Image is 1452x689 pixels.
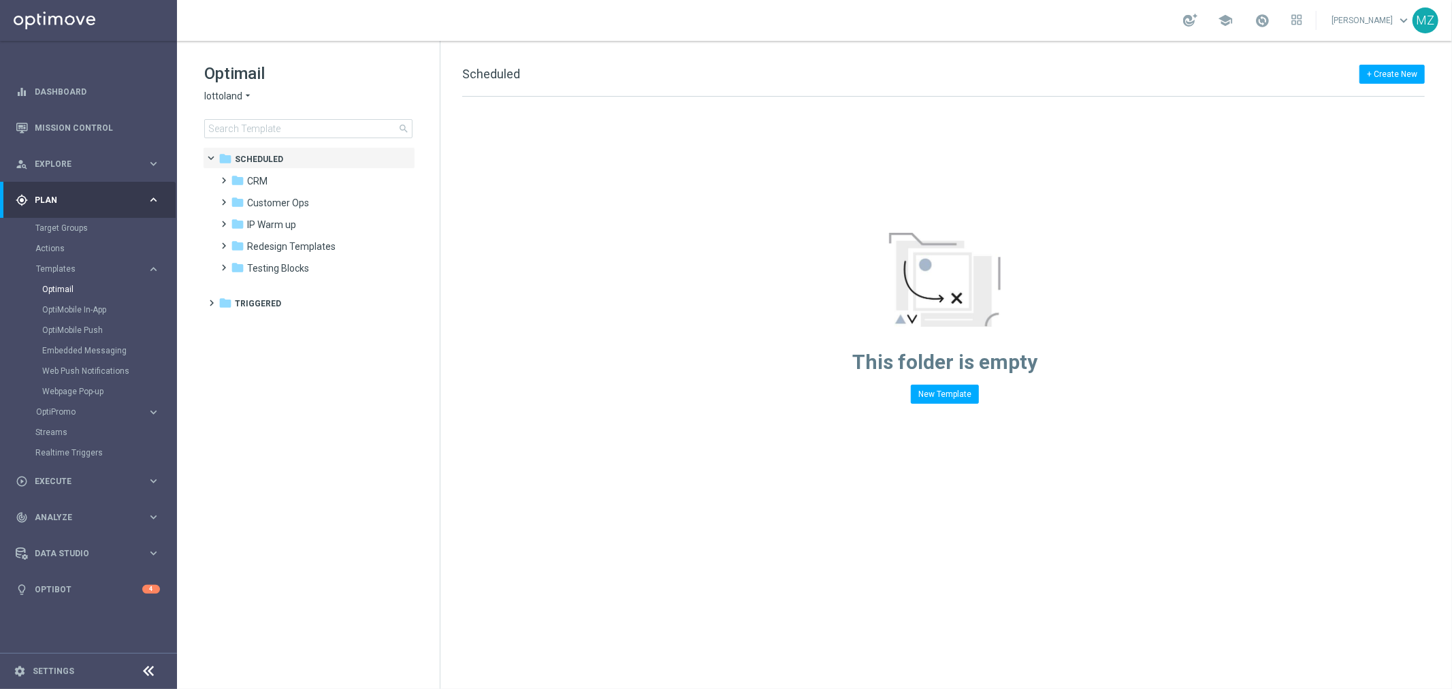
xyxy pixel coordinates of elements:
[231,217,244,231] i: folder
[35,238,176,259] div: Actions
[42,325,142,336] a: OptiMobile Push
[247,175,268,187] span: CRM
[1413,7,1438,33] div: MZ
[147,193,160,206] i: keyboard_arrow_right
[16,194,28,206] i: gps_fixed
[35,571,142,607] a: Optibot
[247,262,309,274] span: Testing Blocks
[231,195,244,209] i: folder
[35,74,160,110] a: Dashboard
[35,477,147,485] span: Execute
[35,196,147,204] span: Plan
[36,408,133,416] span: OptiPromo
[35,549,147,558] span: Data Studio
[15,476,161,487] button: play_circle_outline Execute keyboard_arrow_right
[42,284,142,295] a: Optimail
[42,345,142,356] a: Embedded Messaging
[15,512,161,523] button: track_changes Analyze keyboard_arrow_right
[1396,13,1411,28] span: keyboard_arrow_down
[147,406,160,419] i: keyboard_arrow_right
[1218,13,1233,28] span: school
[204,90,242,103] span: lottoland
[35,160,147,168] span: Explore
[42,366,142,376] a: Web Push Notifications
[15,123,161,133] button: Mission Control
[231,239,244,253] i: folder
[42,381,176,402] div: Webpage Pop-up
[36,265,147,273] div: Templates
[42,279,176,300] div: Optimail
[1330,10,1413,31] a: [PERSON_NAME]keyboard_arrow_down
[142,585,160,594] div: 4
[15,195,161,206] button: gps_fixed Plan keyboard_arrow_right
[35,243,142,254] a: Actions
[15,86,161,97] button: equalizer Dashboard
[242,90,253,103] i: arrow_drop_down
[231,261,244,274] i: folder
[16,511,147,524] div: Analyze
[16,547,147,560] div: Data Studio
[247,219,296,231] span: IP Warm up
[1359,65,1425,84] button: + Create New
[35,406,161,417] button: OptiPromo keyboard_arrow_right
[35,447,142,458] a: Realtime Triggers
[235,153,283,165] span: Scheduled
[42,300,176,320] div: OptiMobile In-App
[35,513,147,522] span: Analyze
[35,223,142,234] a: Target Groups
[219,152,232,165] i: folder
[247,197,309,209] span: Customer Ops
[36,408,147,416] div: OptiPromo
[15,159,161,170] button: person_search Explore keyboard_arrow_right
[889,233,1001,327] img: emptyStateManageTemplates.jpg
[14,665,26,677] i: settings
[33,667,74,675] a: Settings
[16,475,28,487] i: play_circle_outline
[16,86,28,98] i: equalizer
[16,158,147,170] div: Explore
[204,119,413,138] input: Search Template
[35,110,160,146] a: Mission Control
[204,90,253,103] button: lottoland arrow_drop_down
[16,511,28,524] i: track_changes
[911,385,979,404] button: New Template
[42,320,176,340] div: OptiMobile Push
[16,475,147,487] div: Execute
[147,157,160,170] i: keyboard_arrow_right
[15,584,161,595] button: lightbulb Optibot 4
[462,67,520,81] span: Scheduled
[35,443,176,463] div: Realtime Triggers
[147,263,160,276] i: keyboard_arrow_right
[16,158,28,170] i: person_search
[16,74,160,110] div: Dashboard
[247,240,336,253] span: Redesign Templates
[35,263,161,274] button: Templates keyboard_arrow_right
[147,547,160,560] i: keyboard_arrow_right
[42,304,142,315] a: OptiMobile In-App
[35,218,176,238] div: Target Groups
[15,548,161,559] button: Data Studio keyboard_arrow_right
[235,298,281,310] span: Triggered
[16,583,28,596] i: lightbulb
[35,402,176,422] div: OptiPromo
[204,63,413,84] h1: Optimail
[852,350,1037,374] span: This folder is empty
[147,511,160,524] i: keyboard_arrow_right
[42,386,142,397] a: Webpage Pop-up
[231,174,244,187] i: folder
[16,571,160,607] div: Optibot
[35,427,142,438] a: Streams
[219,296,232,310] i: folder
[35,422,176,443] div: Streams
[16,194,147,206] div: Plan
[42,361,176,381] div: Web Push Notifications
